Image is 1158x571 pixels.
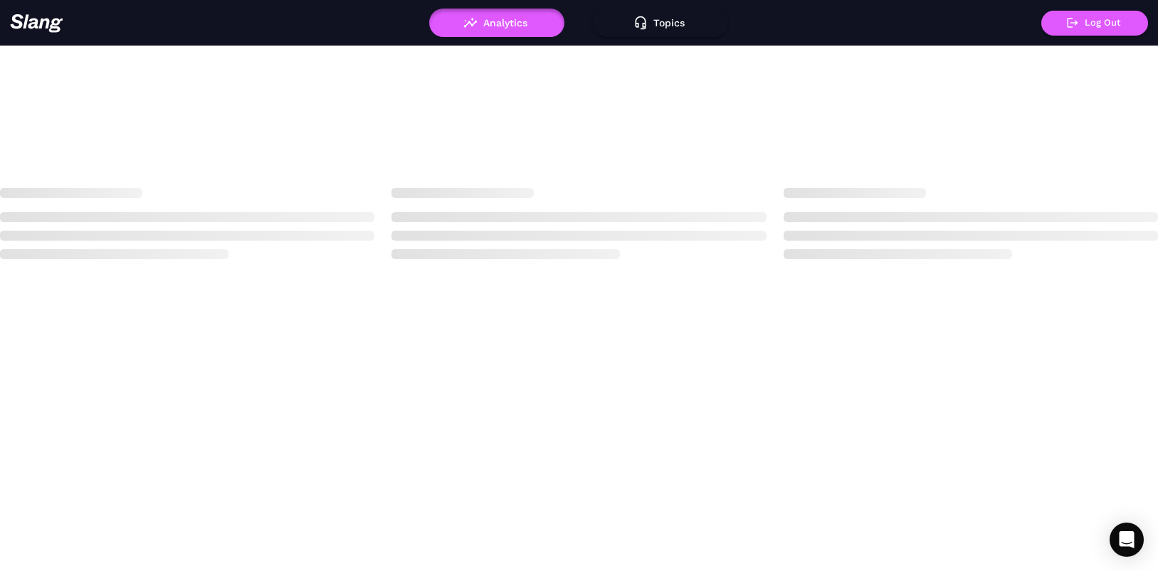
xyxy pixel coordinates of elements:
[429,17,564,27] a: Analytics
[10,14,63,33] img: 623511267c55cb56e2f2a487_logo2.png
[1110,523,1144,557] div: Open Intercom Messenger
[1041,11,1148,36] button: Log Out
[593,9,728,37] button: Topics
[429,9,564,37] button: Analytics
